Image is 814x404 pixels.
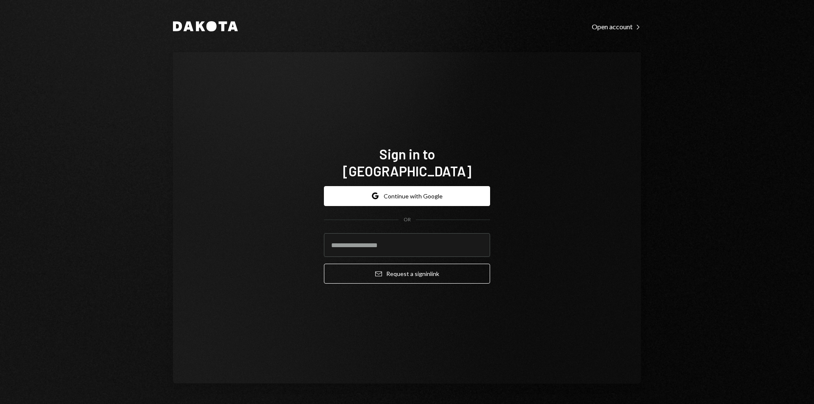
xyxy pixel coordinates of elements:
button: Continue with Google [324,186,490,206]
h1: Sign in to [GEOGRAPHIC_DATA] [324,145,490,179]
div: OR [404,216,411,223]
button: Request a signinlink [324,264,490,284]
a: Open account [592,22,641,31]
